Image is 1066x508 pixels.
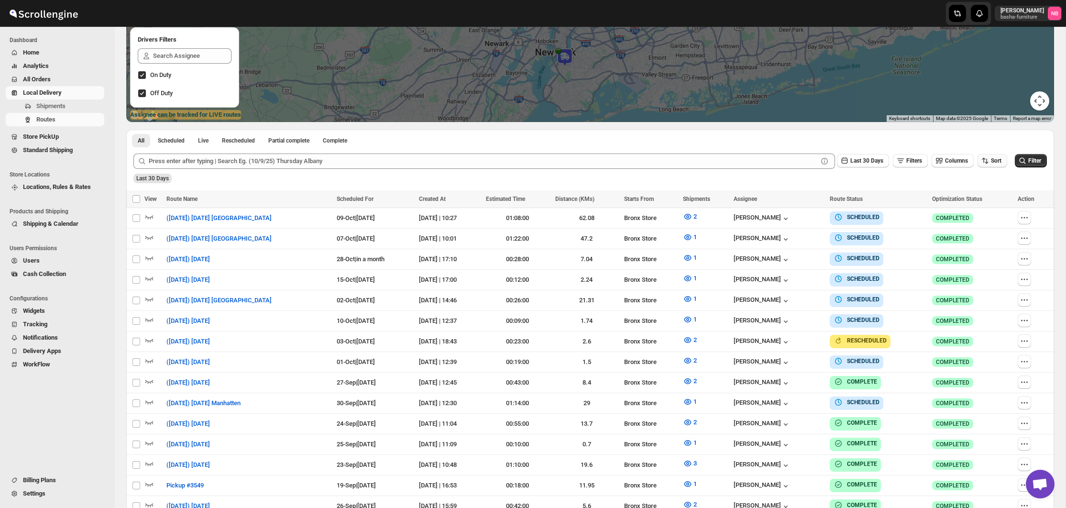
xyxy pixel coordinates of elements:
[150,89,173,97] span: Off Duty
[847,317,879,323] b: SCHEDULED
[693,460,697,467] span: 3
[834,480,877,489] button: COMPLETE
[419,460,480,470] div: [DATE] | 10:48
[10,36,108,44] span: Dashboard
[734,317,791,326] div: [PERSON_NAME]
[834,398,879,407] button: SCHEDULED
[23,320,47,328] span: Tracking
[834,295,879,304] button: SCHEDULED
[734,358,791,367] div: [PERSON_NAME]
[847,440,877,447] b: COMPLETE
[486,254,549,264] div: 00:28:00
[624,398,677,408] div: Bronx Store
[734,420,791,429] div: [PERSON_NAME]
[337,379,376,386] span: 27-Sep | [DATE]
[834,315,879,325] button: SCHEDULED
[693,295,697,302] span: 1
[624,419,677,429] div: Bronx Store
[6,217,104,231] button: Shipping & Calendar
[419,296,480,305] div: [DATE] | 14:46
[486,460,549,470] div: 01:10:00
[166,337,210,346] span: ([DATE]) [DATE]
[486,296,549,305] div: 00:26:00
[419,357,480,367] div: [DATE] | 12:39
[693,439,697,446] span: 1
[6,344,104,358] button: Delivery Apps
[6,73,104,86] button: All Orders
[693,398,697,405] span: 1
[847,234,879,241] b: SCHEDULED
[166,481,204,490] span: Pickup #3549
[936,358,969,366] span: COMPLETED
[555,316,618,326] div: 1.74
[6,180,104,194] button: Locations, Rules & Rates
[936,235,969,243] span: COMPLETED
[149,154,818,169] input: Press enter after typing | Search Eg. (10/9/25) Thursday Albany
[337,338,375,345] span: 03-Oct | [DATE]
[161,252,216,267] button: ([DATE]) [DATE]
[222,137,255,144] span: Rescheduled
[693,377,697,385] span: 2
[1013,116,1051,121] a: Report a map error
[132,134,150,147] button: All routes
[337,420,376,427] span: 24-Sep | [DATE]
[1018,196,1034,202] span: Action
[6,474,104,487] button: Billing Plans
[936,116,988,121] span: Map data ©2025 Google
[624,213,677,223] div: Bronx Store
[486,275,549,285] div: 00:12:00
[555,378,618,387] div: 8.4
[677,332,703,348] button: 2
[166,419,210,429] span: ([DATE]) [DATE]
[130,110,241,120] label: Assignee can be tracked for LIVE routes
[677,476,703,492] button: 1
[555,296,618,305] div: 21.31
[734,378,791,388] div: [PERSON_NAME]
[693,501,697,508] span: 2
[555,440,618,449] div: 0.7
[837,154,889,167] button: Last 30 Days
[677,435,703,451] button: 1
[734,296,791,306] button: [PERSON_NAME]
[161,272,216,287] button: ([DATE]) [DATE]
[6,267,104,281] button: Cash Collection
[486,378,549,387] div: 00:43:00
[693,275,697,282] span: 1
[847,276,879,282] b: SCHEDULED
[936,276,969,284] span: COMPLETED
[936,482,969,489] span: COMPLETED
[23,334,58,341] span: Notifications
[693,336,697,343] span: 2
[734,234,791,244] div: [PERSON_NAME]
[677,271,703,286] button: 1
[734,440,791,450] button: [PERSON_NAME]
[23,490,45,497] span: Settings
[8,1,79,25] img: ScrollEngine
[677,209,703,224] button: 2
[153,48,231,64] input: Search Assignee
[889,115,930,122] button: Keyboard shortcuts
[23,347,61,354] span: Delivery Apps
[677,353,703,368] button: 2
[486,234,549,243] div: 01:22:00
[6,59,104,73] button: Analytics
[337,482,376,489] span: 19-Sep | [DATE]
[677,394,703,409] button: 1
[419,316,480,326] div: [DATE] | 12:37
[166,440,210,449] span: ([DATE]) [DATE]
[555,337,618,346] div: 2.6
[936,441,969,448] span: COMPLETED
[555,357,618,367] div: 1.5
[161,354,216,370] button: ([DATE]) [DATE]
[734,481,791,491] button: [PERSON_NAME]
[23,220,78,227] span: Shipping & Calendar
[161,334,216,349] button: ([DATE]) [DATE]
[6,99,104,113] button: Shipments
[337,399,376,407] span: 30-Sep | [DATE]
[161,437,216,452] button: ([DATE]) [DATE]
[486,440,549,449] div: 00:10:00
[936,338,969,345] span: COMPLETED
[166,460,210,470] span: ([DATE]) [DATE]
[555,213,618,223] div: 62.08
[677,456,703,471] button: 3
